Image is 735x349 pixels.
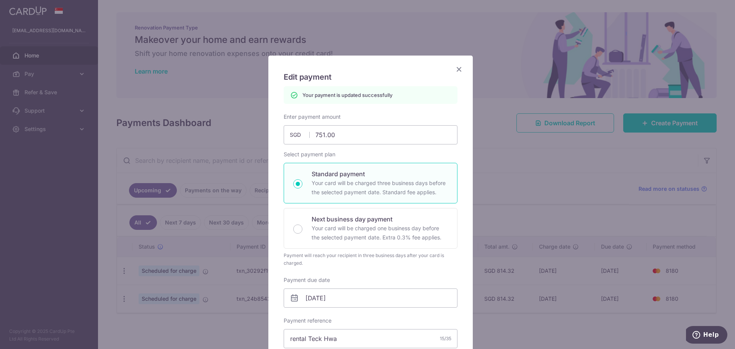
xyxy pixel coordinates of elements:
[312,179,448,197] p: Your card will be charged three business days before the selected payment date. Standard fee appl...
[284,151,335,158] label: Select payment plan
[284,276,330,284] label: Payment due date
[312,215,448,224] p: Next business day payment
[284,113,341,121] label: Enter payment amount
[454,65,464,74] button: Close
[312,224,448,242] p: Your card will be charged one business day before the selected payment date. Extra 0.3% fee applies.
[284,317,332,324] label: Payment reference
[290,131,310,139] span: SGD
[284,288,457,308] input: DD / MM / YYYY
[686,326,727,345] iframe: Opens a widget where you can find more information
[284,252,457,267] div: Payment will reach your recipient in three business days after your card is charged.
[440,335,451,342] div: 15/35
[284,125,457,144] input: 0.00
[302,91,392,99] p: Your payment is updated successfully
[284,71,457,83] h5: Edit payment
[312,169,448,179] p: Standard payment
